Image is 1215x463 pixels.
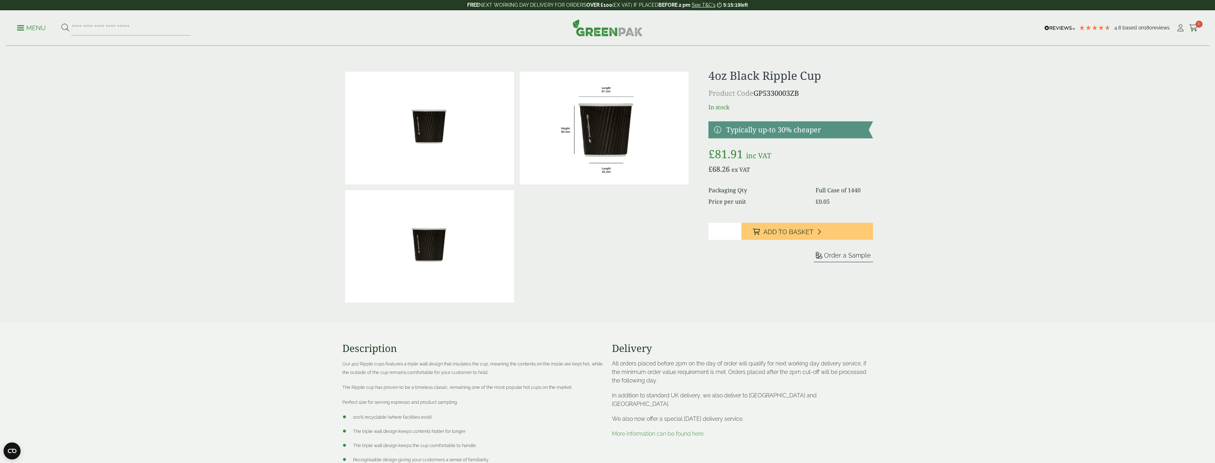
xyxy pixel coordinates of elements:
button: Add to Basket [741,223,873,240]
bdi: 68.26 [708,164,730,174]
span: The triple wall design keeps the cup comfortable to handle [353,443,476,448]
span: Product Code [708,88,753,98]
i: My Account [1176,24,1185,32]
a: 0 [1189,23,1198,33]
strong: FREE [467,2,479,8]
span: The triple wall design keeps contents hotter for longer [353,429,465,434]
span: £ [708,146,715,161]
dt: Packaging Qty [708,186,807,194]
span: 5:15:19 [723,2,740,8]
h3: Description [342,342,603,354]
div: 4.78 Stars [1079,24,1111,31]
p: All orders placed before 2pm on the day of order will qualify for next working day delivery servi... [612,359,873,385]
button: Open CMP widget [4,442,21,459]
a: Menu [17,24,46,31]
strong: BEFORE 2 pm [658,2,690,8]
span: 0 [1195,21,1203,28]
a: See T&C's [692,2,716,8]
i: Cart [1189,24,1198,32]
span: £ [816,198,819,205]
span: £ [708,164,712,174]
span: Based on [1122,25,1144,31]
span: Recognisable design giving your customers a sense of familiarity [353,457,488,462]
strong: OVER £100 [586,2,612,8]
img: 4oz Black Ripple Cups Full Case Of 0 [345,190,514,303]
img: GreenPak Supplies [573,19,643,36]
h1: 4oz Black Ripple Cup [708,69,873,82]
span: Our 4oz Ripple cups features a triple wall design that insulates the cup, meaning the contents on... [342,361,603,375]
button: Order a Sample [814,251,873,262]
span: 180 [1144,25,1152,31]
bdi: 81.91 [708,146,743,161]
p: We also now offer a special [DATE] delivery service. [612,415,873,423]
span: 100% recyclable (where facilities exist) [353,414,432,420]
span: Add to Basket [763,228,813,236]
span: ex VAT [731,166,750,173]
span: Order a Sample [824,252,871,259]
a: More information can be found here. [612,430,705,437]
p: In stock [708,103,873,111]
span: left [740,2,748,8]
span: inc VAT [746,151,771,160]
h3: Delivery [612,342,873,354]
p: Menu [17,24,46,32]
p: In addition to standard UK delivery, we also deliver to [GEOGRAPHIC_DATA] and [GEOGRAPHIC_DATA]. [612,391,873,408]
span: The Ripple cup has proven to be a timeless classic, remaining one of the most popular hot cups on... [342,385,572,390]
span: Perfect size for serving espresso and product sampling. [342,399,458,405]
img: RippleCup_4ozBlack [520,72,689,184]
span: 4.8 [1114,25,1122,31]
img: 4oz Black Ripple Cup 0 [345,72,514,184]
p: GP5330003ZB [708,88,873,99]
span: reviews [1152,25,1170,31]
dd: Full Case of 1440 [816,186,873,194]
img: REVIEWS.io [1044,26,1075,31]
bdi: 0.05 [816,198,830,205]
dt: Price per unit [708,197,807,206]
